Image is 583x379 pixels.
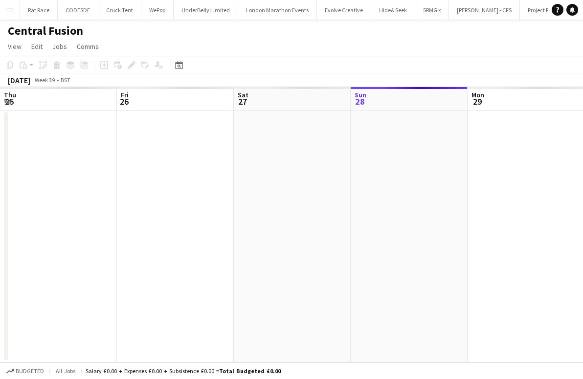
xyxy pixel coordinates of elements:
a: View [4,40,25,53]
span: Sat [238,90,248,99]
button: WePop [141,0,174,20]
span: Thu [4,90,16,99]
span: 28 [353,96,366,107]
span: View [8,42,22,51]
button: Hide& Seek [371,0,415,20]
div: [DATE] [8,75,30,85]
a: Jobs [48,40,71,53]
a: Comms [73,40,103,53]
button: SRMG x [415,0,449,20]
div: BST [61,76,70,84]
span: 27 [236,96,248,107]
span: 29 [470,96,484,107]
button: Evolve Creative [317,0,371,20]
button: CODESDE [58,0,98,20]
button: UnderBelly Limited [174,0,238,20]
span: Sun [355,90,366,99]
span: All jobs [54,367,77,375]
span: Total Budgeted £0.00 [219,367,281,375]
button: Rat Race [20,0,58,20]
span: Fri [121,90,129,99]
h1: Central Fusion [8,23,83,38]
span: Week 39 [32,76,57,84]
button: London Marathon Events [238,0,317,20]
button: Cruck Tent [98,0,141,20]
span: Jobs [52,42,67,51]
button: [PERSON_NAME] - CFS [449,0,520,20]
button: Project Power [520,0,569,20]
span: Comms [77,42,99,51]
a: Edit [27,40,46,53]
div: Salary £0.00 + Expenses £0.00 + Subsistence £0.00 = [86,367,281,375]
button: Budgeted [5,366,45,377]
span: Edit [31,42,43,51]
span: Mon [471,90,484,99]
span: Budgeted [16,368,44,375]
span: 25 [2,96,16,107]
span: 26 [119,96,129,107]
